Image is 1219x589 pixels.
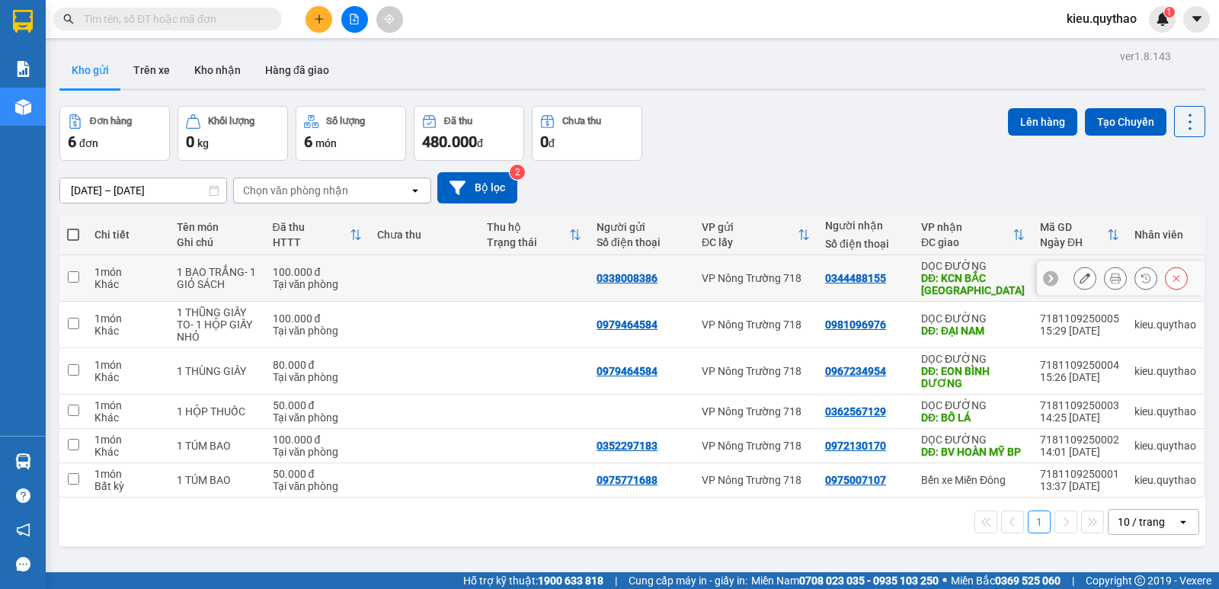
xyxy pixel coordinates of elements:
div: Khác [94,446,162,458]
div: DĐ: KCN BẮC ĐỒNG PHÚ [921,272,1025,296]
div: 1 THÙNG GIÂY [177,365,258,377]
div: 1 BAO TRẮNG- 1 GIỎ SÁCH [177,266,258,290]
div: 7181109250005 [1040,312,1119,325]
div: VP nhận [921,221,1013,233]
div: 7181109250004 [1040,359,1119,371]
div: Tại văn phòng [273,446,363,458]
button: Đơn hàng6đơn [59,106,170,161]
span: 480.000 [422,133,477,151]
div: VP Nông Trường 718 [702,440,810,452]
th: Toggle SortBy [694,215,817,255]
span: kieu.quythao [1054,9,1149,28]
button: Chưa thu0đ [532,106,642,161]
div: Khác [94,325,162,337]
div: kieu.quythao [1134,365,1196,377]
div: 0972130170 [825,440,886,452]
div: Người nhận [825,219,906,232]
div: Bến xe Miền Đông [921,474,1025,486]
div: Tên món [177,221,258,233]
div: 13:37 [DATE] [1040,480,1119,492]
div: 0344488155 [825,272,886,284]
button: Lên hàng [1008,108,1077,136]
div: 1 món [94,312,162,325]
span: aim [384,14,395,24]
div: 1 TÚM BAO [177,474,258,486]
button: Hàng đã giao [253,52,341,88]
div: 14:25 [DATE] [1040,411,1119,424]
span: plus [314,14,325,24]
span: Cung cấp máy in - giấy in: [629,572,747,589]
span: món [315,137,337,149]
div: 0975007107 [825,474,886,486]
div: Tại văn phòng [273,411,363,424]
div: 0979464584 [597,365,657,377]
div: HTTT [273,236,350,248]
div: 15:29 [DATE] [1040,325,1119,337]
th: Toggle SortBy [1032,215,1127,255]
div: DỌC ĐƯỜNG [921,399,1025,411]
strong: 1900 633 818 [538,575,603,587]
div: Khối lượng [208,116,254,126]
div: 7181109250003 [1040,399,1119,411]
div: 1 món [94,468,162,480]
div: ver 1.8.143 [1120,48,1171,65]
div: Khác [94,278,162,290]
div: Khác [94,411,162,424]
div: 1 món [94,266,162,278]
div: 1 TÚM BAO [177,440,258,452]
span: 1 [1166,7,1172,18]
div: DĐ: EON BÌNH DƯƠNG [921,365,1025,389]
div: VP Nông Trường 718 [702,319,810,331]
div: DĐ: BV HOÀN MỸ BP [921,446,1025,458]
div: 0344488155 [130,31,351,53]
span: 0 [540,133,549,151]
div: VP Nông Trường 718 [702,365,810,377]
div: Nhân viên [1134,229,1196,241]
div: 15:26 [DATE] [1040,371,1119,383]
div: 80.000 đ [273,359,363,371]
div: kieu.quythao [1134,405,1196,418]
div: DỌC ĐƯỜNG [921,260,1025,272]
div: Trạng thái [487,236,569,248]
div: Sửa đơn hàng [1073,267,1096,290]
span: KCN [GEOGRAPHIC_DATA] [130,53,351,106]
div: Tại văn phòng [273,278,363,290]
div: Người gửi [597,221,686,233]
sup: 2 [510,165,525,180]
span: đ [549,137,555,149]
img: warehouse-icon [15,99,31,115]
th: Toggle SortBy [265,215,370,255]
button: Đã thu480.000đ [414,106,524,161]
span: message [16,557,30,571]
div: ĐC lấy [702,236,798,248]
span: đ [477,137,483,149]
div: Chọn văn phòng nhận [243,183,348,198]
span: notification [16,523,30,537]
div: Mã GD [1040,221,1107,233]
div: Chưa thu [377,229,472,241]
div: DỌC ĐƯỜNG [921,312,1025,325]
span: ⚪️ [942,578,947,584]
div: Chi tiết [94,229,162,241]
div: Số lượng [326,116,365,126]
div: 1 món [94,359,162,371]
span: DĐ: [130,61,152,77]
div: 14:01 [DATE] [1040,446,1119,458]
div: VP Nông Trường 718 [13,13,120,50]
div: Đã thu [444,116,472,126]
button: 1 [1028,511,1051,533]
span: kg [197,137,209,149]
div: VP Nông Trường 718 [702,405,810,418]
img: logo-vxr [13,10,33,33]
strong: 0708 023 035 - 0935 103 250 [799,575,939,587]
button: file-add [341,6,368,33]
div: 10 / trang [1118,514,1165,530]
span: Nhận: [130,14,167,30]
div: 0981096976 [825,319,886,331]
span: Hỗ trợ kỹ thuật: [463,572,603,589]
div: 1 THŨNG GIẤY TO- 1 HỘP GIẤY NHỎ [177,306,258,343]
div: Tại văn phòng [273,371,363,383]
div: 7181109250001 [1040,468,1119,480]
div: VP gửi [702,221,798,233]
div: Số điện thoại [597,236,686,248]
